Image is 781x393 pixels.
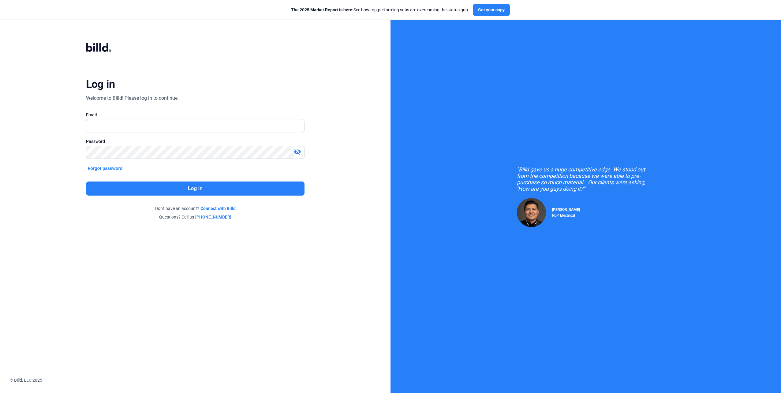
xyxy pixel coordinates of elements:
div: Welcome to Billd! Please log in to continue. [86,95,179,102]
div: Email [86,112,305,118]
div: Log in [86,77,115,91]
div: See how top-performing subs are overcoming the status quo. [291,7,469,13]
span: The 2025 Market Report is here: [291,7,353,12]
div: Password [86,138,305,144]
div: "Billd gave us a huge competitive edge. We stood out from the competition because we were able to... [517,166,655,192]
a: [PHONE_NUMBER] [195,214,231,220]
button: Get your copy [473,4,510,16]
div: Don't have an account? [86,205,305,211]
div: RDP Electrical [552,212,580,218]
mat-icon: visibility_off [294,148,301,155]
button: Log in [86,182,305,196]
span: [PERSON_NAME] [552,208,580,212]
button: Forgot password [86,165,125,172]
img: Raul Pacheco [517,198,546,227]
div: Questions? Call us [86,214,305,220]
a: Connect with Billd [200,205,236,211]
